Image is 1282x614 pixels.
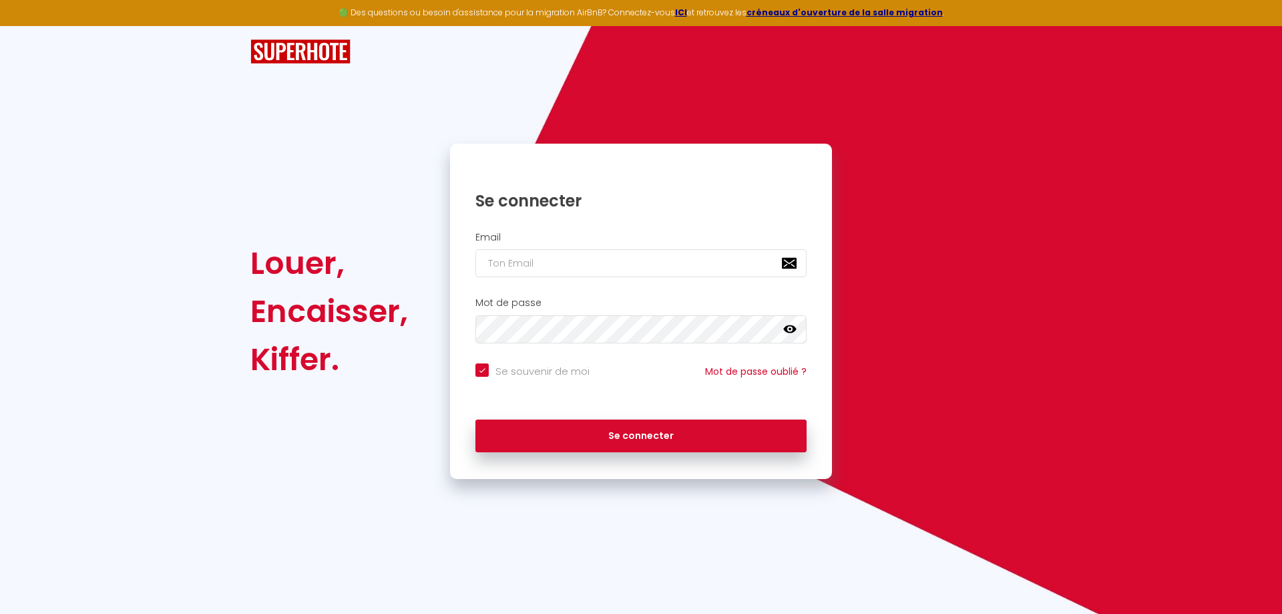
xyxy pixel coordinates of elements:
[475,297,807,309] h2: Mot de passe
[675,7,687,18] a: ICI
[250,239,408,287] div: Louer,
[250,287,408,335] div: Encaisser,
[475,249,807,277] input: Ton Email
[746,7,943,18] a: créneaux d'ouverture de la salle migration
[475,420,807,453] button: Se connecter
[250,335,408,383] div: Kiffer.
[705,365,807,378] a: Mot de passe oublié ?
[475,190,807,211] h1: Se connecter
[250,39,351,64] img: SuperHote logo
[475,232,807,243] h2: Email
